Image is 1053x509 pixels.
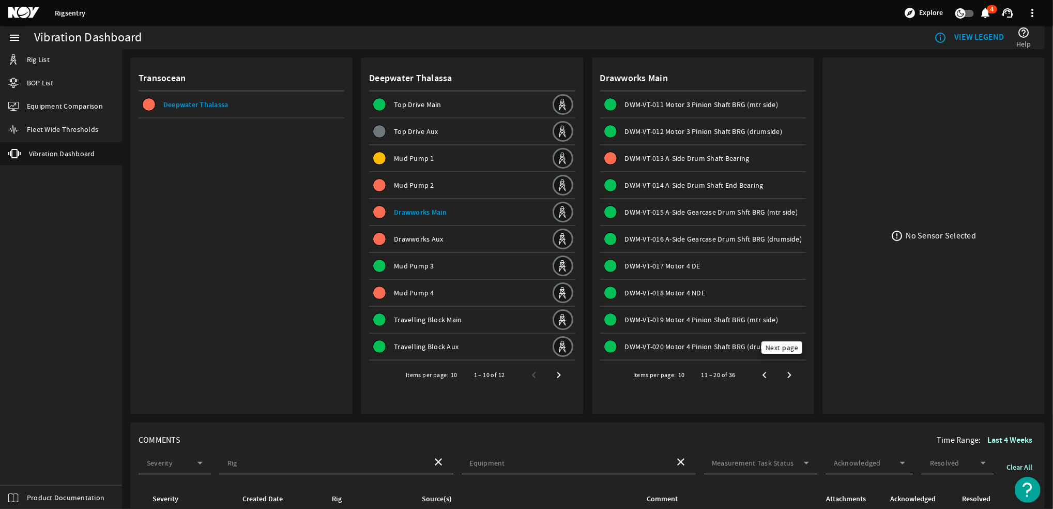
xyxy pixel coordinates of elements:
[701,370,736,380] div: 11 – 20 of 36
[678,370,685,380] div: 10
[625,154,750,163] span: DWM-VT-013 A-Side Drum Shaft Bearing
[1015,477,1041,503] button: Open Resource Center
[27,101,103,111] span: Equipment Comparison
[27,78,53,88] span: BOP List
[1016,39,1031,49] span: Help
[625,288,706,297] span: DWM-VT-018 Motor 4 NDE
[980,8,991,19] button: 4
[919,8,943,18] span: Explore
[1018,26,1030,39] mat-icon: help_outline
[394,100,441,109] span: Top Drive Main
[139,66,344,92] div: Transocean
[241,493,318,505] div: Created Date
[29,148,95,159] span: Vibration Dashboard
[422,493,452,505] div: Source(s)
[960,493,1020,505] div: Resolved
[675,456,687,468] mat-icon: close
[954,32,1004,42] b: VIEW LEGEND
[1001,7,1014,19] mat-icon: support_agent
[163,100,228,110] span: Deepwater Thalassa
[406,370,449,380] div: Items per page:
[470,458,505,468] mat-label: Equipment
[151,493,228,505] div: Severity
[625,207,798,217] span: DWM-VT-015 A-Side Gearcase Drum Shft BRG (mtr side)
[645,493,813,505] div: Comment
[625,342,783,351] span: DWM-VT-020 Motor 4 Pinion Shaft BRG (drumside)
[147,458,173,468] mat-label: Severity
[962,493,990,505] div: Resolved
[332,493,342,505] div: Rig
[1002,458,1036,477] button: Clear All
[826,493,866,505] div: Attachments
[834,458,881,468] mat-label: Acknowledged
[369,66,575,92] div: Deepwater Thalassa
[394,234,443,244] span: Drawworks Aux
[625,127,783,136] span: DWM-VT-012 Motor 3 Pinion Shaft BRG (drumside)
[394,154,434,163] span: Mud Pump 1
[934,32,947,44] mat-icon: info_outline
[930,458,959,468] mat-label: Resolved
[600,66,806,92] div: Drawworks Main
[451,370,457,380] div: 10
[899,5,947,21] button: Explore
[394,315,462,324] span: Travelling Block Main
[394,181,434,190] span: Mud Pump 2
[474,370,505,380] div: 1 – 10 of 12
[27,124,98,134] span: Fleet Wide Thresholds
[625,234,802,244] span: DWM-VT-016 A-Side Gearcase Drum Shft BRG (drumside)
[625,261,700,271] span: DWM-VT-017 Motor 4 DE
[906,231,976,241] div: No Sensor Selected
[825,493,876,505] div: Attachments
[8,147,21,160] mat-icon: vibration
[625,315,779,324] span: DWM-VT-019 Motor 4 Pinion Shaft BRG (mtr side)
[152,493,178,505] div: Severity
[394,261,434,271] span: Mud Pump 3
[930,28,1008,47] button: VIEW LEGEND
[904,7,916,19] mat-icon: explore
[27,54,50,65] span: Rig List
[647,493,678,505] div: Comment
[394,127,438,136] span: Top Drive Aux
[433,456,445,468] mat-icon: close
[980,7,992,19] mat-icon: notifications
[937,431,1036,450] div: Time Range:
[625,100,779,109] span: DWM-VT-011 Motor 3 Pinion Shaft BRG (mtr side)
[420,493,632,505] div: Source(s)
[890,493,936,505] div: Acknowledged
[546,363,571,387] button: Next page
[139,435,180,445] span: COMMENTS
[625,181,764,190] span: DWM-VT-014 A-Side Drum Shaft End Bearing
[987,435,1032,445] b: Last 4 Weeks
[752,363,777,387] button: Previous page
[891,230,904,242] mat-icon: error_outline
[633,370,676,380] div: Items per page:
[55,8,85,18] a: Rigsentry
[394,207,447,217] span: Drawworks Main
[227,460,424,470] input: Select a Rig
[27,492,104,503] span: Product Documentation
[34,33,142,43] div: Vibration Dashboard
[889,493,948,505] div: Acknowledged
[1006,462,1032,473] span: Clear All
[394,288,434,297] span: Mud Pump 4
[331,493,408,505] div: Rig
[470,460,667,470] input: Select Equipment
[712,458,794,468] mat-label: Measurement Task Status
[227,458,237,468] mat-label: Rig
[1020,1,1045,25] button: more_vert
[8,32,21,44] mat-icon: menu
[242,493,283,505] div: Created Date
[777,363,802,387] button: Next page
[394,342,459,351] span: Travelling Block Aux
[983,431,1036,450] button: Last 4 Weeks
